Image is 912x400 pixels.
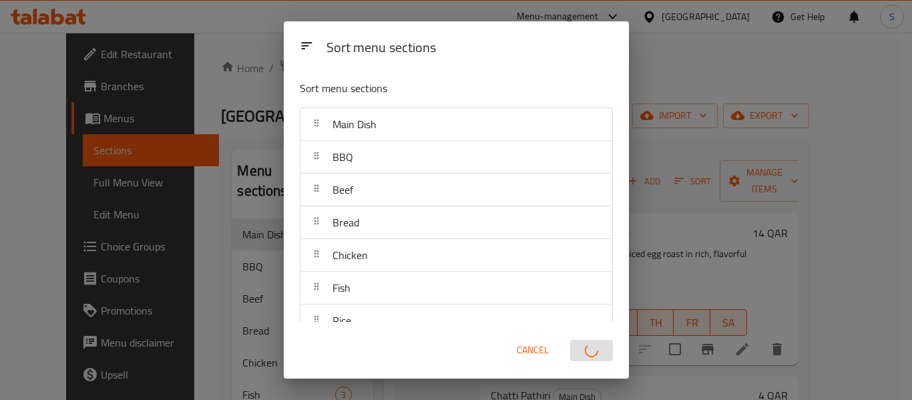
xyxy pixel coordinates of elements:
p: Sort menu sections [300,80,548,97]
span: Chicken [332,245,368,265]
span: Rice [332,311,351,331]
div: Bread [300,206,612,239]
span: Main Dish [332,114,377,134]
span: BBQ [332,147,353,167]
span: Bread [332,212,359,232]
span: Beef [332,180,353,200]
div: Chicken [300,239,612,272]
div: Rice [300,305,612,337]
div: Sort menu sections [321,33,618,63]
div: Main Dish [300,108,612,141]
span: Fish [332,278,351,298]
div: Fish [300,272,612,305]
span: Cancel [517,342,549,359]
div: BBQ [300,141,612,174]
button: Cancel [511,338,554,363]
div: Beef [300,174,612,206]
